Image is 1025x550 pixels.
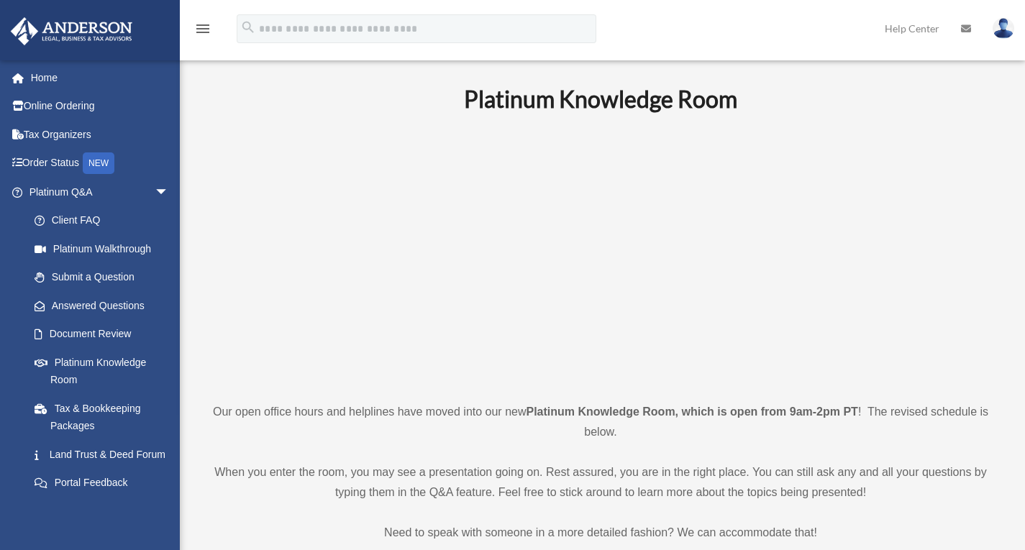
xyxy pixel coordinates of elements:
[10,178,191,206] a: Platinum Q&Aarrow_drop_down
[527,405,858,418] strong: Platinum Knowledge Room, which is open from 9am-2pm PT
[20,394,191,440] a: Tax & Bookkeeping Packages
[10,63,191,92] a: Home
[155,497,183,526] span: arrow_drop_down
[20,440,191,469] a: Land Trust & Deed Forum
[385,132,816,375] iframe: 231110_Toby_KnowledgeRoom
[993,18,1014,39] img: User Pic
[20,291,191,320] a: Answered Questions
[20,206,191,235] a: Client FAQ
[20,348,183,394] a: Platinum Knowledge Room
[205,523,996,543] p: Need to speak with someone in a more detailed fashion? We can accommodate that!
[155,178,183,207] span: arrow_drop_down
[194,20,211,37] i: menu
[464,85,737,113] b: Platinum Knowledge Room
[194,25,211,37] a: menu
[10,149,191,178] a: Order StatusNEW
[6,17,137,45] img: Anderson Advisors Platinum Portal
[20,320,191,349] a: Document Review
[20,263,191,292] a: Submit a Question
[20,234,191,263] a: Platinum Walkthrough
[240,19,256,35] i: search
[10,120,191,149] a: Tax Organizers
[10,92,191,121] a: Online Ordering
[205,462,996,503] p: When you enter the room, you may see a presentation going on. Rest assured, you are in the right ...
[20,469,191,498] a: Portal Feedback
[83,152,114,174] div: NEW
[205,402,996,442] p: Our open office hours and helplines have moved into our new ! The revised schedule is below.
[10,497,191,526] a: Digital Productsarrow_drop_down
